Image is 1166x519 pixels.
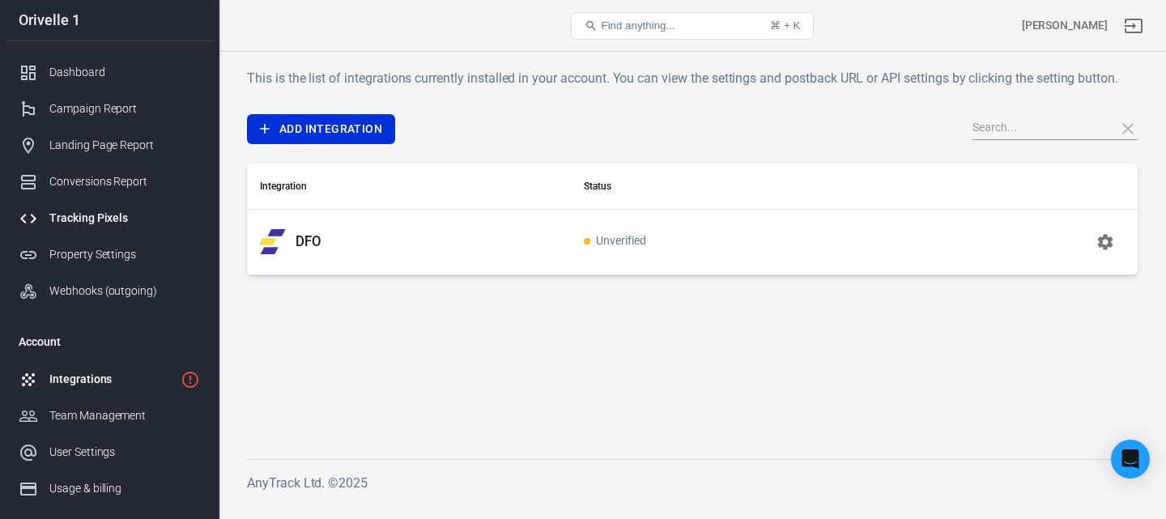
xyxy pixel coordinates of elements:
[6,273,213,309] a: Webhooks (outgoing)
[6,398,213,434] a: Team Management
[6,91,213,127] a: Campaign Report
[6,200,213,236] a: Tracking Pixels
[49,100,200,117] div: Campaign Report
[972,118,1102,139] input: Search...
[49,64,200,81] div: Dashboard
[49,137,200,154] div: Landing Page Report
[6,54,213,91] a: Dashboard
[247,164,571,210] th: Integration
[49,444,200,461] div: User Settings
[571,164,897,210] th: Status
[6,236,213,273] a: Property Settings
[6,470,213,507] a: Usage & billing
[49,246,200,263] div: Property Settings
[6,361,213,398] a: Integrations
[1022,17,1108,34] div: Account id: nNfVwVvZ
[571,12,814,40] button: Find anything...⌘ + K
[49,283,200,300] div: Webhooks (outgoing)
[296,233,321,250] p: DFO
[1114,6,1153,45] a: Sign out
[247,473,1138,493] h6: AnyTrack Ltd. © 2025
[260,229,286,254] img: DFO
[1111,440,1150,479] div: Open Intercom Messenger
[584,235,646,249] span: Unverified
[6,127,213,164] a: Landing Page Report
[6,434,213,470] a: User Settings
[601,19,674,32] span: Find anything...
[181,370,200,389] svg: 1 networks not verified yet
[49,210,200,227] div: Tracking Pixels
[6,13,213,28] div: Orivelle 1
[49,173,200,190] div: Conversions Report
[247,114,395,144] a: Add Integration
[49,371,174,388] div: Integrations
[770,19,800,32] div: ⌘ + K
[6,164,213,200] a: Conversions Report
[49,480,200,497] div: Usage & billing
[247,68,1138,88] h6: This is the list of integrations currently installed in your account. You can view the settings a...
[49,407,200,424] div: Team Management
[6,322,213,361] li: Account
